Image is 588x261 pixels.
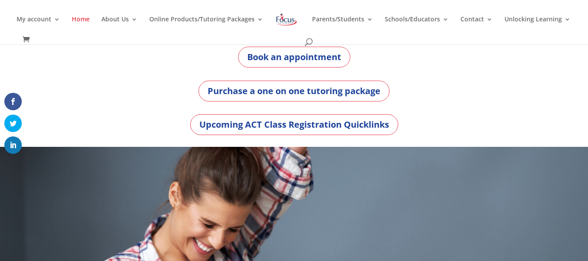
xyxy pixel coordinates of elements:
a: Home [72,16,90,37]
a: About Us [101,16,138,37]
a: Schools/Educators [385,16,449,37]
a: Unlocking Learning [504,16,571,37]
a: Contact [460,16,493,37]
a: Parents/Students [312,16,373,37]
a: Book an appointment [238,47,350,68]
a: Purchase a one on one tutoring package [198,81,390,102]
a: My account [17,16,60,37]
a: Online Products/Tutoring Packages [149,16,263,37]
a: Upcoming ACT Class Registration Quicklinks [190,114,398,135]
img: Focus on Learning [275,12,298,27]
